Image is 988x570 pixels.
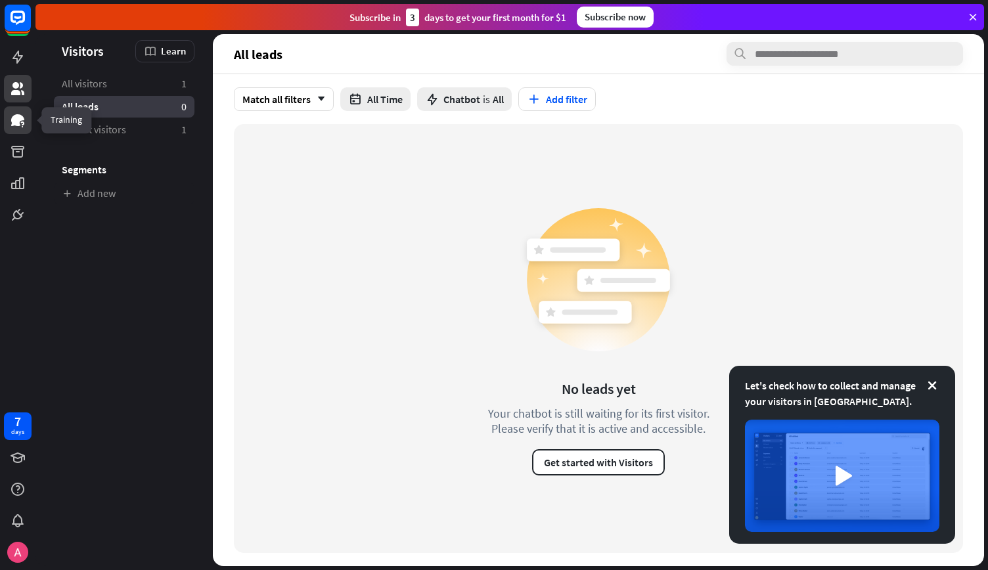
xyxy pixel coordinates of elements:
[62,43,104,58] span: Visitors
[340,87,411,111] button: All Time
[518,87,596,111] button: Add filter
[234,87,334,111] div: Match all filters
[745,420,939,532] img: image
[349,9,566,26] div: Subscribe in days to get your first month for $1
[11,427,24,437] div: days
[54,163,194,176] h3: Segments
[745,378,939,409] div: Let's check how to collect and manage your visitors in [GEOGRAPHIC_DATA].
[54,183,194,204] a: Add new
[14,416,21,427] div: 7
[181,100,187,114] aside: 0
[62,123,126,137] span: Recent visitors
[311,95,325,103] i: arrow_down
[464,406,733,436] div: Your chatbot is still waiting for its first visitor. Please verify that it is active and accessible.
[54,73,194,95] a: All visitors 1
[62,100,99,114] span: All leads
[532,449,665,475] button: Get started with Visitors
[406,9,419,26] div: 3
[62,77,107,91] span: All visitors
[483,93,490,106] span: is
[562,380,636,398] div: No leads yet
[234,47,282,62] span: All leads
[181,123,187,137] aside: 1
[493,93,504,106] span: All
[443,93,480,106] span: Chatbot
[4,412,32,440] a: 7 days
[181,77,187,91] aside: 1
[54,119,194,141] a: Recent visitors 1
[577,7,654,28] div: Subscribe now
[161,45,186,57] span: Learn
